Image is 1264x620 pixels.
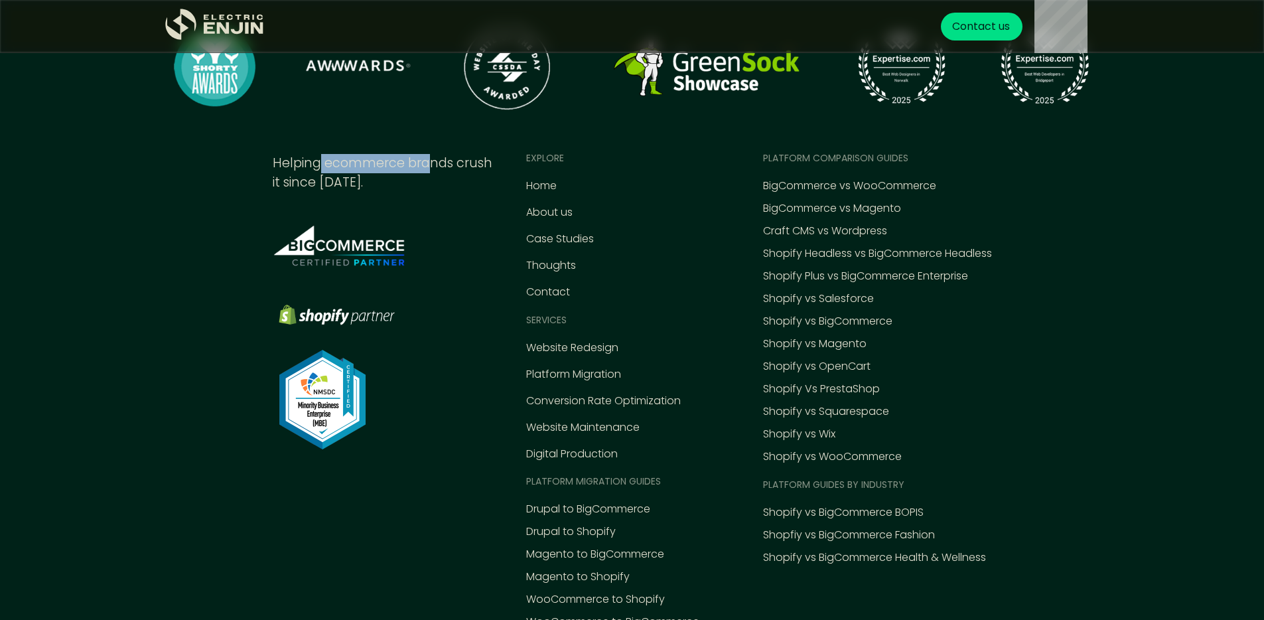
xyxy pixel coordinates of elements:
[526,524,616,540] a: Drupal to Shopify
[763,200,901,216] a: BigCommerce vs Magento
[763,381,880,397] a: Shopify Vs PrestaShop
[952,19,1010,35] div: Contact us
[763,313,892,329] a: Shopify vs BigCommerce
[526,591,665,607] a: WooCommerce to Shopify
[526,178,557,194] a: Home
[526,420,640,435] a: Website Maintenance
[763,336,867,352] a: Shopify vs Magento
[526,393,681,409] a: Conversion Rate Optimization
[763,550,986,566] a: Shopify vs BigCommerce Health & Wellness
[763,291,874,307] a: Shopify vs Salesforce
[526,284,570,300] a: Contact
[273,154,494,193] div: Helping ecommerce brands crush it since [DATE].
[763,404,889,420] a: Shopify vs Squarespace
[763,246,992,262] a: Shopify Headless vs BigCommerce Headless
[763,223,887,239] a: Craft CMS vs Wordpress
[763,478,904,492] div: Platform guides by industry
[763,504,924,520] a: Shopify vs BigCommerce BOPIS
[526,258,576,273] a: Thoughts
[526,569,630,585] a: Magento to Shopify
[526,313,567,327] div: Services
[526,546,664,562] a: Magento to BigCommerce
[763,527,935,543] a: Shopfiy vs BigCommerce Fashion
[526,446,618,462] a: Digital Production
[526,501,650,517] a: Drupal to BigCommerce
[763,449,902,465] a: Shopify vs WooCommerce
[526,231,594,247] a: Case Studies
[763,358,871,374] a: Shopify vs OpenCart
[763,426,835,442] a: Shopify vs Wix
[941,13,1022,40] a: Contact us
[763,178,936,194] a: BigCommerce vs WooCommerce
[526,151,564,165] div: EXPLORE
[526,204,573,220] a: About us
[165,9,265,45] a: home
[526,366,621,382] a: Platform Migration
[763,268,968,284] a: Shopify Plus vs BigCommerce Enterprise
[526,340,618,356] a: Website Redesign
[763,151,908,165] div: Platform comparison Guides
[526,475,661,489] div: Platform MIGRATION Guides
